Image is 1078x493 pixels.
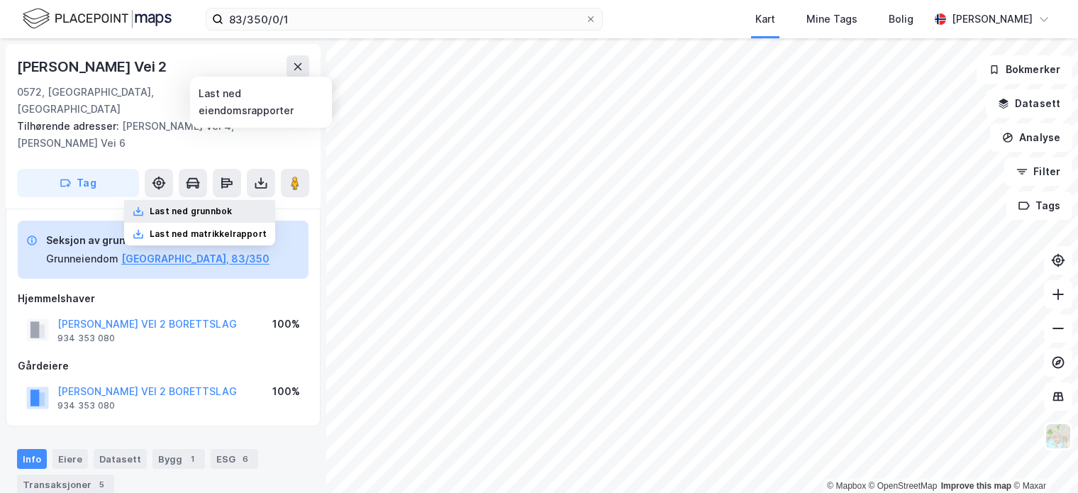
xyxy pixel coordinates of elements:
div: 100% [272,383,300,400]
div: Seksjon av grunneiendom [46,232,269,249]
img: logo.f888ab2527a4732fd821a326f86c7f29.svg [23,6,172,31]
a: Improve this map [941,481,1011,491]
div: [GEOGRAPHIC_DATA], 83/350/0/1 [190,84,309,118]
div: [PERSON_NAME] Vei 4, [PERSON_NAME] Vei 6 [17,118,298,152]
div: Mine Tags [806,11,857,28]
div: ESG [211,449,258,469]
div: Grunneiendom [46,250,118,267]
div: Last ned matrikkelrapport [150,228,267,240]
div: 934 353 080 [57,400,115,411]
img: Z [1045,423,1072,450]
button: Analyse [990,123,1072,152]
button: [GEOGRAPHIC_DATA], 83/350 [121,250,269,267]
iframe: Chat Widget [1007,425,1078,493]
div: Last ned grunnbok [150,206,232,217]
div: Info [17,449,47,469]
div: Eiere [52,449,88,469]
div: Datasett [94,449,147,469]
input: Søk på adresse, matrikkel, gårdeiere, leietakere eller personer [223,9,585,30]
span: Tilhørende adresser: [17,120,122,132]
div: Bolig [889,11,913,28]
a: Mapbox [827,481,866,491]
div: 934 353 080 [57,333,115,344]
div: [PERSON_NAME] Vei 2 [17,55,170,78]
div: 5 [94,477,109,492]
div: 0572, [GEOGRAPHIC_DATA], [GEOGRAPHIC_DATA] [17,84,190,118]
div: Kart [755,11,775,28]
div: 6 [238,452,252,466]
div: Hjemmelshaver [18,290,309,307]
button: Filter [1004,157,1072,186]
button: Datasett [986,89,1072,118]
div: Bygg [152,449,205,469]
div: Gårdeiere [18,358,309,375]
a: OpenStreetMap [869,481,938,491]
div: 100% [272,316,300,333]
button: Bokmerker [977,55,1072,84]
div: [PERSON_NAME] [952,11,1033,28]
button: Tags [1006,192,1072,220]
button: Tag [17,169,139,197]
div: 1 [185,452,199,466]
